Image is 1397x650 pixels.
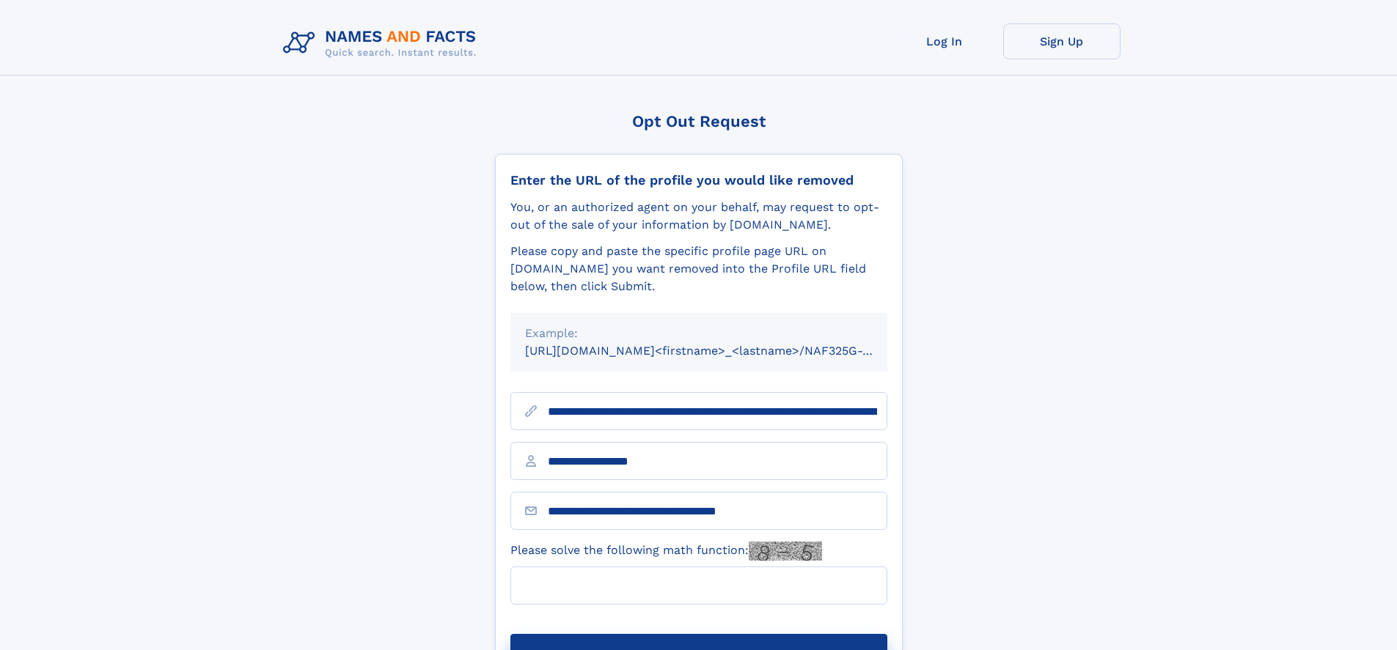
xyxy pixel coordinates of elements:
[277,23,488,63] img: Logo Names and Facts
[510,243,887,295] div: Please copy and paste the specific profile page URL on [DOMAIN_NAME] you want removed into the Pr...
[525,325,873,342] div: Example:
[525,344,915,358] small: [URL][DOMAIN_NAME]<firstname>_<lastname>/NAF325G-xxxxxxxx
[1003,23,1121,59] a: Sign Up
[510,172,887,188] div: Enter the URL of the profile you would like removed
[510,542,822,561] label: Please solve the following math function:
[495,112,903,130] div: Opt Out Request
[886,23,1003,59] a: Log In
[510,199,887,234] div: You, or an authorized agent on your behalf, may request to opt-out of the sale of your informatio...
